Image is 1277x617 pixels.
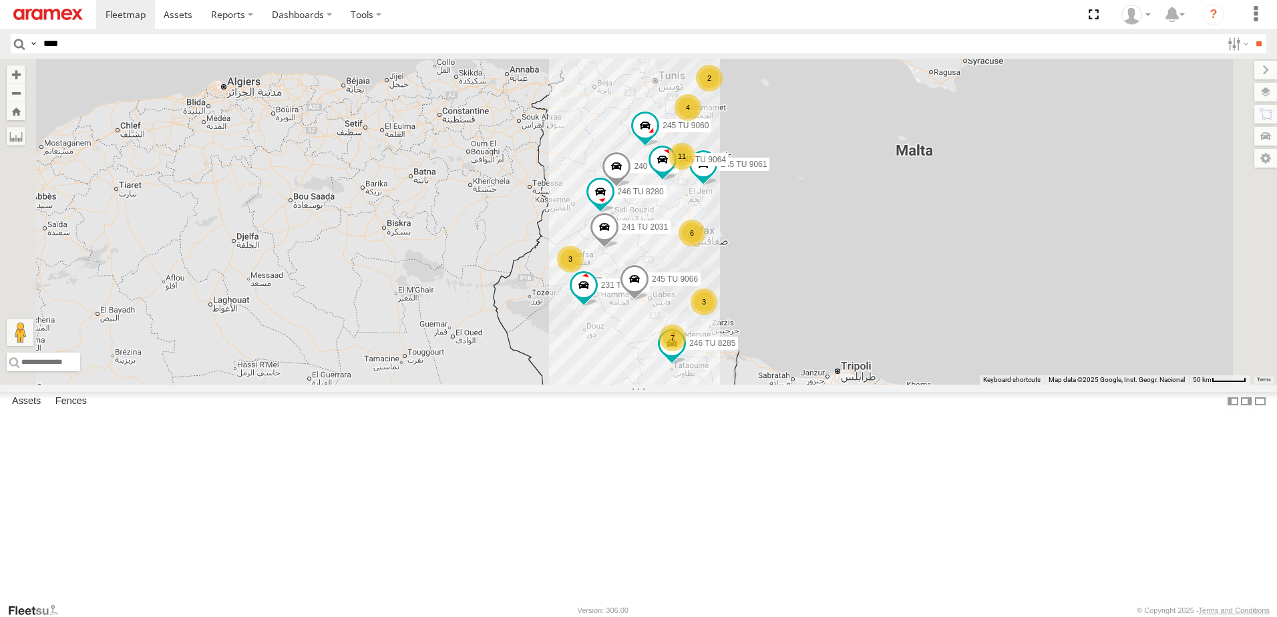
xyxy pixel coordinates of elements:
[663,122,709,131] span: 245 TU 9060
[1137,606,1270,614] div: © Copyright 2025 -
[7,604,69,617] a: Visit our Website
[1199,606,1270,614] a: Terms and Conditions
[28,34,39,53] label: Search Query
[1203,4,1224,25] i: ?
[689,339,735,349] span: 246 TU 8285
[1240,392,1253,411] label: Dock Summary Table to the Right
[691,288,717,315] div: 3
[1189,375,1250,385] button: Map Scale: 50 km per 48 pixels
[983,375,1041,385] button: Keyboard shortcuts
[7,127,25,146] label: Measure
[696,65,723,91] div: 2
[7,65,25,83] button: Zoom in
[1117,5,1155,25] div: Nejah Benkhalifa
[679,220,705,246] div: 6
[1257,377,1271,383] a: Terms (opens in new tab)
[1254,149,1277,168] label: Map Settings
[1049,376,1185,383] span: Map data ©2025 Google, Inst. Geogr. Nacional
[557,246,584,272] div: 3
[1193,376,1212,383] span: 50 km
[634,162,676,171] span: 240 TU 779
[659,325,686,351] div: 7
[7,83,25,102] button: Zoom out
[669,143,695,170] div: 11
[618,187,664,196] span: 246 TU 8280
[7,319,33,346] button: Drag Pegman onto the map to open Street View
[680,155,726,164] span: 245 TU 9064
[13,9,83,20] img: aramex-logo.svg
[1254,392,1267,411] label: Hide Summary Table
[675,94,701,121] div: 4
[49,392,94,411] label: Fences
[1226,392,1240,411] label: Dock Summary Table to the Left
[1222,34,1251,53] label: Search Filter Options
[721,160,767,169] span: 245 TU 9061
[601,280,647,290] span: 231 TU 3159
[652,274,698,284] span: 245 TU 9066
[5,392,47,411] label: Assets
[622,223,668,232] span: 241 TU 2031
[7,102,25,120] button: Zoom Home
[578,606,628,614] div: Version: 306.00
